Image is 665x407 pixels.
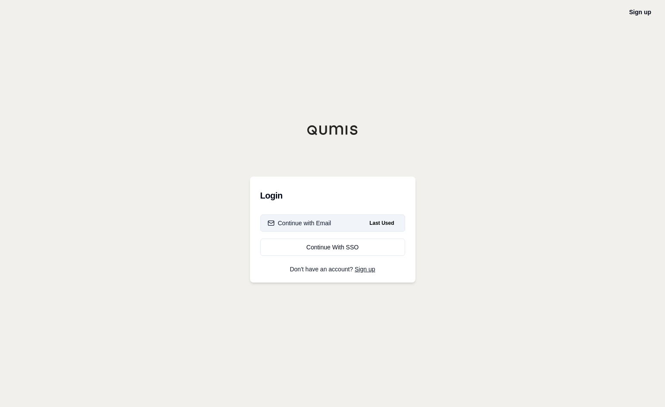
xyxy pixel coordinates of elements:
img: Qumis [307,125,359,135]
h3: Login [260,187,405,204]
button: Continue with EmailLast Used [260,214,405,232]
p: Don't have an account? [260,266,405,272]
a: Continue With SSO [260,239,405,256]
div: Continue with Email [268,219,331,227]
span: Last Used [366,218,397,228]
div: Continue With SSO [268,243,398,252]
a: Sign up [629,9,651,16]
a: Sign up [355,266,375,273]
